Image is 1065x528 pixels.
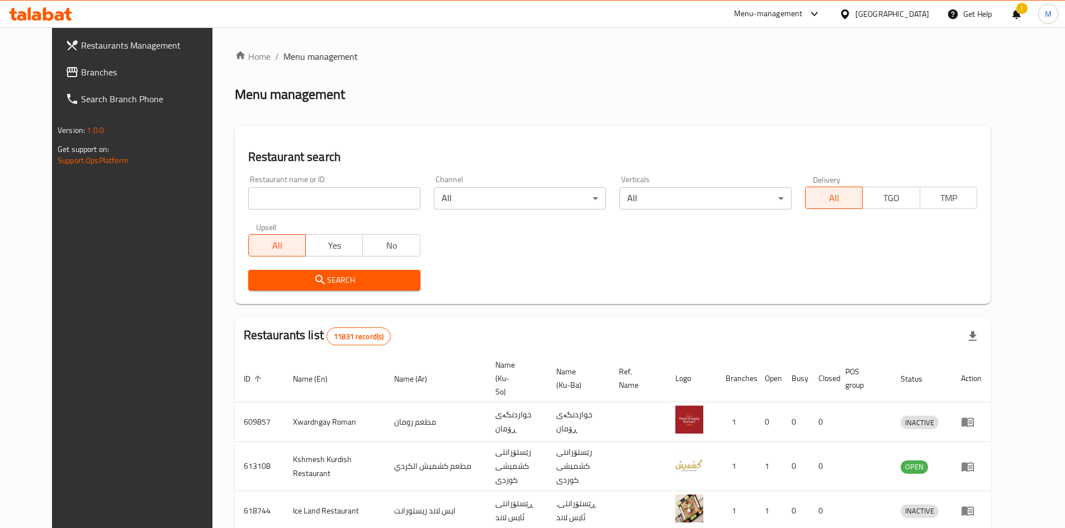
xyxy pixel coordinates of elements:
[810,190,858,206] span: All
[58,123,85,137] span: Version:
[495,358,534,398] span: Name (Ku-So)
[56,85,230,112] a: Search Branch Phone
[961,460,982,473] div: Menu
[901,372,937,386] span: Status
[385,402,486,442] td: مطعم رومان
[901,416,939,429] div: INACTIVE
[783,442,810,491] td: 0
[58,142,109,156] span: Get support on:
[783,355,810,402] th: Busy
[717,355,756,402] th: Branches
[901,460,928,473] span: OPEN
[275,50,279,63] li: /
[248,149,977,165] h2: Restaurant search
[783,402,810,442] td: 0
[901,416,939,429] span: INACTIVE
[556,365,597,392] span: Name (Ku-Ba)
[845,365,878,392] span: POS group
[394,372,442,386] span: Name (Ar)
[756,402,783,442] td: 0
[58,153,129,168] a: Support.OpsPlatform
[920,187,977,209] button: TMP
[257,273,411,287] span: Search
[486,442,547,491] td: رێستۆرانتی کشمیشى كوردى
[810,402,836,442] td: 0
[326,327,391,345] div: Total records count
[256,223,277,231] label: Upsell
[717,442,756,491] td: 1
[434,187,606,210] div: All
[666,355,717,402] th: Logo
[248,270,420,291] button: Search
[235,402,284,442] td: 609857
[486,402,547,442] td: خواردنگەی ڕۆمان
[952,355,991,402] th: Action
[244,327,391,345] h2: Restaurants list
[56,32,230,59] a: Restaurants Management
[547,402,610,442] td: خواردنگەی ڕۆمان
[56,59,230,85] a: Branches
[810,442,836,491] td: 0
[81,39,221,52] span: Restaurants Management
[619,187,792,210] div: All
[248,187,420,210] input: Search for restaurant name or ID..
[284,402,385,442] td: Xwardngay Roman
[305,234,363,256] button: Yes
[805,187,863,209] button: All
[293,372,342,386] span: Name (En)
[367,237,415,254] span: No
[283,50,358,63] span: Menu management
[675,494,703,522] img: Ice Land Restaurant
[547,442,610,491] td: رێستۆرانتی کشمیشى كوردى
[81,65,221,79] span: Branches
[756,442,783,491] td: 1
[756,355,783,402] th: Open
[235,442,284,491] td: 613108
[961,415,982,429] div: Menu
[901,505,939,517] span: INACTIVE
[87,123,104,137] span: 1.0.0
[253,237,301,254] span: All
[959,323,986,350] div: Export file
[327,331,390,342] span: 11831 record(s)
[675,450,703,478] img: Kshmesh Kurdish Restaurant
[810,355,836,402] th: Closed
[284,442,385,491] td: Kshmesh Kurdish Restaurant
[734,7,803,21] div: Menu-management
[235,50,991,63] nav: breadcrumb
[385,442,486,491] td: مطعم كشميش الكردي
[813,175,841,183] label: Delivery
[244,372,265,386] span: ID
[675,406,703,434] img: Xwardngay Roman
[862,187,920,209] button: TGO
[717,402,756,442] td: 1
[855,8,929,20] div: [GEOGRAPHIC_DATA]
[867,190,915,206] span: TGO
[1045,8,1052,20] span: M
[310,237,358,254] span: Yes
[362,234,420,256] button: No
[619,365,653,392] span: Ref. Name
[81,92,221,106] span: Search Branch Phone
[248,234,306,256] button: All
[235,85,345,103] h2: Menu management
[961,504,982,517] div: Menu
[235,50,271,63] a: Home
[925,190,973,206] span: TMP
